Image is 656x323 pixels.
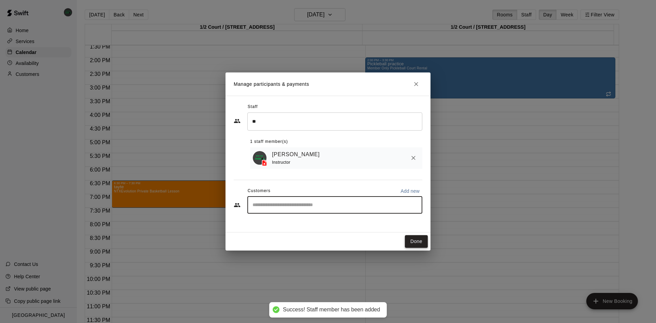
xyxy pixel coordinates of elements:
[407,152,420,164] button: Remove
[247,112,422,131] div: Search staff
[410,78,422,90] button: Close
[253,151,266,165] img: Jesse Klein
[405,235,428,248] button: Done
[234,81,309,88] p: Manage participants & payments
[248,186,271,197] span: Customers
[272,160,290,165] span: Instructor
[234,118,241,124] svg: Staff
[250,136,288,147] span: 1 staff member(s)
[234,202,241,208] svg: Customers
[400,188,420,194] p: Add new
[248,102,258,112] span: Staff
[247,197,422,214] div: Start typing to search customers...
[283,306,380,313] div: Success! Staff member has been added
[398,186,422,197] button: Add new
[272,150,320,159] a: [PERSON_NAME]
